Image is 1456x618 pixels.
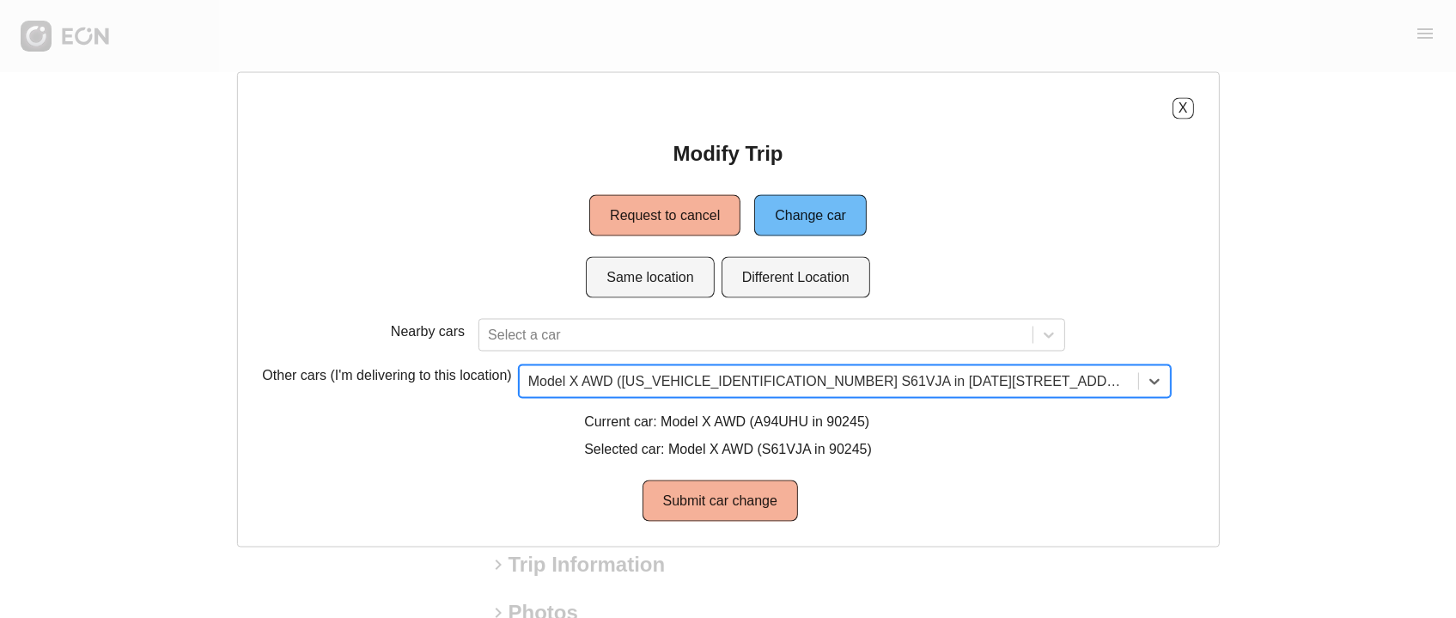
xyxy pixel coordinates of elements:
button: Request to cancel [589,194,740,236]
button: Submit car change [642,480,797,521]
p: Selected car: Model X AWD (S61VJA in 90245) [584,438,872,459]
button: X [1173,97,1194,119]
button: Different Location [722,256,870,297]
p: Current car: Model X AWD (A94UHU in 90245) [584,411,872,431]
p: Nearby cars [391,321,465,341]
button: Change car [754,194,867,236]
p: Other cars (I'm delivering to this location) [262,364,511,390]
h2: Modify Trip [673,139,783,167]
button: Same location [586,256,714,297]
